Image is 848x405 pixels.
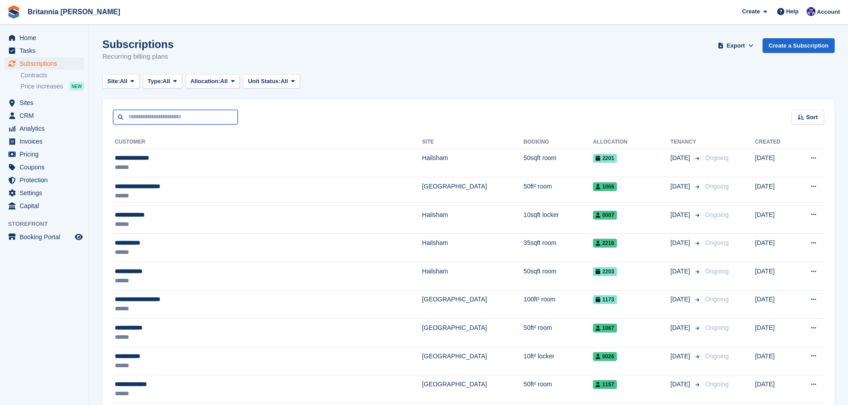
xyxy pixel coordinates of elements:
th: Booking [523,135,593,149]
td: 50ft² room [523,177,593,206]
span: Allocation: [191,77,220,86]
td: [DATE] [755,149,795,177]
span: Protection [20,174,73,186]
th: Customer [113,135,422,149]
span: Booking Portal [20,231,73,243]
span: Ongoing [705,211,729,218]
a: menu [4,122,84,135]
td: [DATE] [755,234,795,262]
span: Ongoing [705,296,729,303]
span: Unit Status: [248,77,280,86]
span: Sites [20,96,73,109]
span: 0026 [593,352,617,361]
span: Analytics [20,122,73,135]
button: Site: All [102,74,139,89]
td: Hailsham [422,205,523,234]
a: menu [4,161,84,173]
td: [GEOGRAPHIC_DATA] [422,177,523,206]
span: Ongoing [705,183,729,190]
span: [DATE] [670,295,692,304]
td: [DATE] [755,290,795,319]
td: [GEOGRAPHIC_DATA] [422,375,523,404]
a: Create a Subscription [763,38,835,53]
h1: Subscriptions [102,38,174,50]
td: 35sqft room [523,234,593,262]
span: Ongoing [705,324,729,331]
span: Site: [107,77,120,86]
a: menu [4,44,84,57]
img: stora-icon-8386f47178a22dfd0bd8f6a31ec36ba5ce8667c1dd55bd0f319d3a0aa187defe.svg [7,5,20,19]
span: 2203 [593,267,617,276]
span: Home [20,32,73,44]
th: Created [755,135,795,149]
span: 1066 [593,182,617,191]
span: All [220,77,228,86]
span: Ongoing [705,381,729,388]
span: [DATE] [670,380,692,389]
a: menu [4,96,84,109]
span: Ongoing [705,353,729,360]
td: [DATE] [755,205,795,234]
span: 1173 [593,295,617,304]
a: menu [4,200,84,212]
span: Coupons [20,161,73,173]
span: 2201 [593,154,617,163]
span: Subscriptions [20,57,73,70]
span: [DATE] [670,267,692,276]
span: All [280,77,288,86]
span: 0007 [593,211,617,220]
td: [DATE] [755,375,795,404]
a: Preview store [73,232,84,242]
span: Ongoing [705,268,729,275]
div: NEW [69,82,84,91]
a: menu [4,57,84,70]
td: 50ft² room [523,319,593,347]
td: 50ft² room [523,375,593,404]
button: Allocation: All [186,74,240,89]
td: 50sqft room [523,149,593,177]
span: Help [786,7,799,16]
span: Tasks [20,44,73,57]
td: [GEOGRAPHIC_DATA] [422,290,523,319]
td: [GEOGRAPHIC_DATA] [422,347,523,375]
a: menu [4,109,84,122]
td: [DATE] [755,177,795,206]
td: 50sqft room [523,262,593,291]
span: All [162,77,170,86]
span: Account [817,8,840,16]
span: Type: [148,77,163,86]
span: Price increases [20,82,63,91]
a: menu [4,174,84,186]
button: Export [716,38,755,53]
a: menu [4,148,84,160]
button: Type: All [143,74,182,89]
a: menu [4,135,84,148]
span: [DATE] [670,153,692,163]
span: 1067 [593,324,617,333]
span: Pricing [20,148,73,160]
th: Allocation [593,135,670,149]
span: Sort [806,113,818,122]
a: menu [4,32,84,44]
span: Settings [20,187,73,199]
a: Contracts [20,71,84,80]
a: Britannia [PERSON_NAME] [24,4,124,19]
span: Ongoing [705,239,729,246]
span: [DATE] [670,323,692,333]
a: Price increases NEW [20,81,84,91]
td: Hailsham [422,234,523,262]
span: Export [726,41,745,50]
td: Hailsham [422,262,523,291]
a: menu [4,187,84,199]
td: 10ft² locker [523,347,593,375]
p: Recurring billing plans [102,52,174,62]
span: CRM [20,109,73,122]
span: [DATE] [670,352,692,361]
td: 10sqft locker [523,205,593,234]
button: Unit Status: All [243,74,300,89]
td: [DATE] [755,347,795,375]
span: [DATE] [670,238,692,248]
span: Storefront [8,220,89,229]
td: Hailsham [422,149,523,177]
span: Ongoing [705,154,729,161]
